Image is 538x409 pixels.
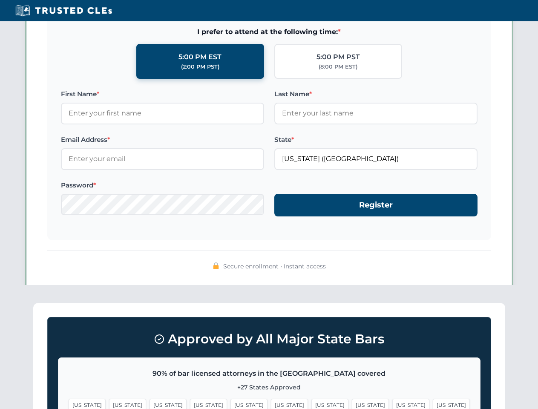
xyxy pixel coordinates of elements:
[319,63,357,71] div: (8:00 PM EST)
[69,383,470,392] p: +27 States Approved
[274,103,478,124] input: Enter your last name
[13,4,115,17] img: Trusted CLEs
[61,135,264,145] label: Email Address
[181,63,219,71] div: (2:00 PM PST)
[223,262,326,271] span: Secure enrollment • Instant access
[274,89,478,99] label: Last Name
[213,262,219,269] img: 🔒
[274,148,478,170] input: Florida (FL)
[58,328,480,351] h3: Approved by All Major State Bars
[61,26,478,37] span: I prefer to attend at the following time:
[316,52,360,63] div: 5:00 PM PST
[61,180,264,190] label: Password
[69,368,470,379] p: 90% of bar licensed attorneys in the [GEOGRAPHIC_DATA] covered
[274,194,478,216] button: Register
[61,103,264,124] input: Enter your first name
[274,135,478,145] label: State
[61,148,264,170] input: Enter your email
[178,52,222,63] div: 5:00 PM EST
[61,89,264,99] label: First Name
